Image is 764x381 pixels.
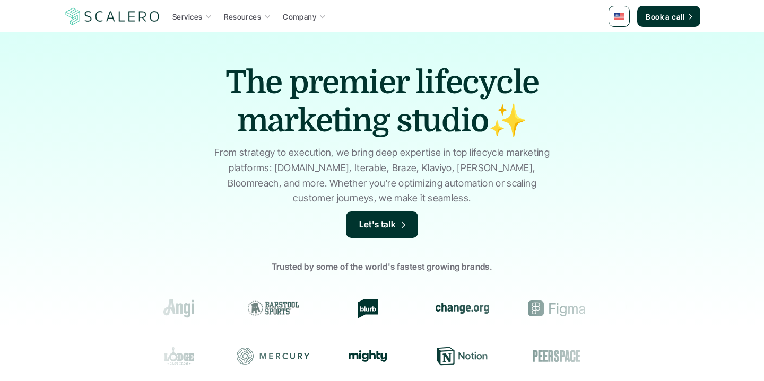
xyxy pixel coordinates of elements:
[64,7,161,26] a: Scalero company logo
[626,302,676,315] img: Groome
[210,145,554,206] p: From strategy to execution, we bring deep expertise in top lifecycle marketing platforms: [DOMAIN...
[237,299,310,318] div: Barstool
[346,211,418,238] a: Let's talk
[142,347,215,366] div: Lodge Cast Iron
[520,299,593,318] div: Figma
[614,347,688,366] div: Resy
[64,6,161,26] img: Scalero company logo
[331,299,404,318] div: Blurb
[172,11,202,22] p: Services
[637,6,700,27] a: Book a call
[196,64,568,140] h1: The premier lifecycle marketing studio✨
[520,347,593,366] div: Peerspace
[426,347,499,366] div: Notion
[359,218,396,232] p: Let's talk
[237,347,310,366] div: Mercury
[426,299,499,318] div: change.org
[142,299,215,318] div: Angi
[646,11,684,22] p: Book a call
[224,11,261,22] p: Resources
[331,350,404,362] div: Mighty Networks
[283,11,316,22] p: Company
